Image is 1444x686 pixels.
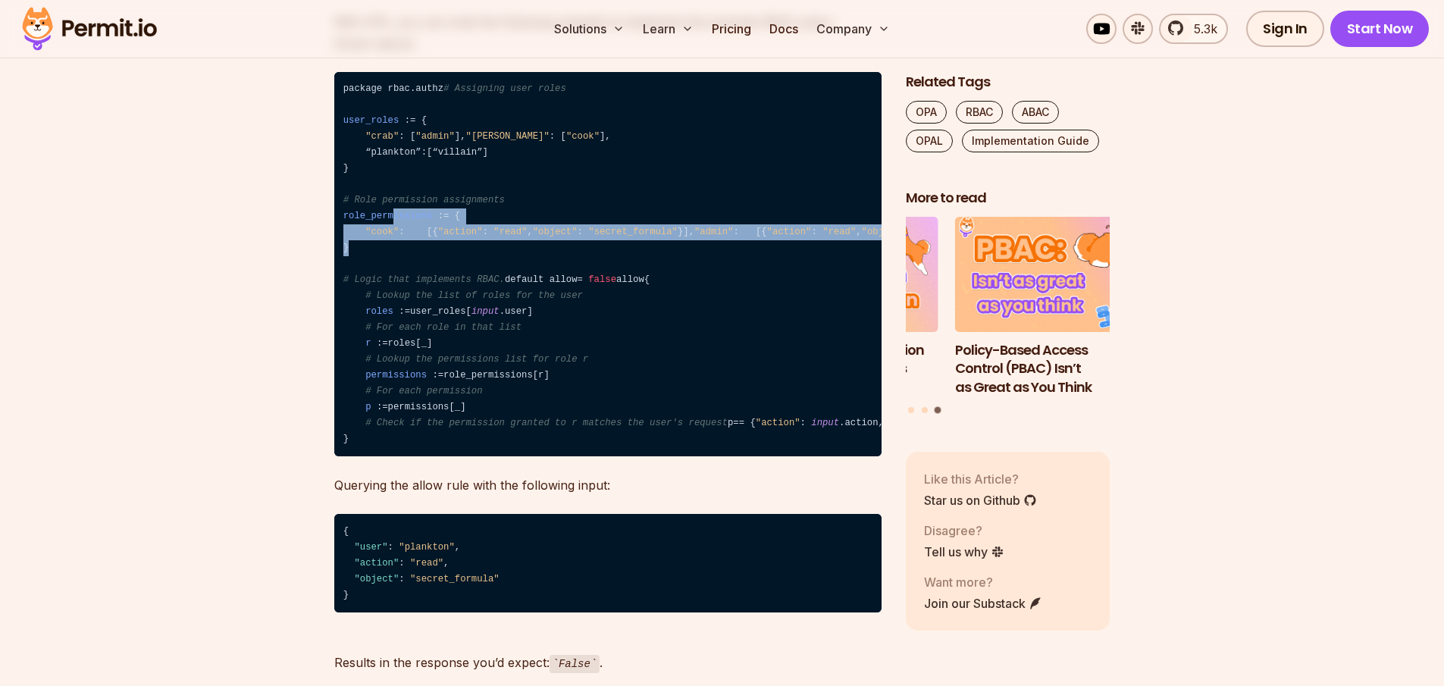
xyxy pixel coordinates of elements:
span: = [410,115,415,126]
span: "action" [438,227,483,237]
span: : [811,227,816,237]
span: : [578,227,583,237]
button: Learn [637,14,700,44]
li: 2 of 3 [734,217,938,397]
span: = [382,338,387,349]
a: 5.3k [1159,14,1228,44]
span: { [432,227,437,237]
span: ] [483,147,488,158]
span: { [421,115,427,126]
span: = [739,418,744,428]
button: Solutions [548,14,631,44]
span: user_roles [343,115,399,126]
span: = [578,274,583,285]
span: # Lookup the permissions list for role r [365,354,588,365]
span: = [382,402,387,412]
span: # For each role in that list [365,322,522,333]
code: False [550,655,600,673]
a: Pricing [706,14,757,44]
span: [ [449,402,454,412]
span: "object" [533,227,578,237]
span: [ [561,131,566,142]
span: ] [543,370,549,381]
span: : [399,558,404,569]
span: roles [365,306,393,317]
span: "action" [767,227,812,237]
span: input [471,306,500,317]
button: Go to slide 2 [922,406,928,412]
span: = [438,370,443,381]
span: : [438,211,443,221]
span: ] [683,227,688,237]
span: "crab" [365,131,399,142]
span: { [761,227,766,237]
span: "cook" [566,131,600,142]
p: Like this Article? [924,469,1037,487]
span: = [443,211,449,221]
a: Start Now [1330,11,1430,47]
a: Star us on Github [924,490,1037,509]
span: : [399,131,404,142]
button: Go to slide 3 [935,406,941,413]
span: [ [427,147,432,158]
span: "object" [862,227,907,237]
span: : [388,542,393,553]
span: [ [466,306,471,317]
a: Docs [763,14,804,44]
div: Posts [906,217,1110,415]
span: p [365,402,371,412]
span: = [405,306,410,317]
span: "admin" [415,131,454,142]
a: OPA [906,101,947,124]
span: ] [600,131,605,142]
span: # Check if the permission granted to r matches the user's request [365,418,728,428]
span: { [343,526,349,537]
span: # For each permission [365,386,482,396]
span: : [399,227,404,237]
code: package rbac.authz , , “plankton” “villain” , , , , , , , default allow allow user_roles .user ro... [334,72,882,457]
span: : [733,227,738,237]
span: input [811,418,839,428]
h3: Implementing Authentication and Authorization in Next.js [734,340,938,378]
span: : [483,227,488,237]
span: ] [455,131,460,142]
span: } [343,590,349,600]
span: , [455,542,460,553]
span: : [421,147,427,158]
img: Implementing Authentication and Authorization in Next.js [734,217,938,332]
h2: Related Tags [906,73,1110,92]
h2: More to read [906,189,1110,208]
span: [ [756,227,761,237]
a: Implementation Guide [962,130,1099,152]
span: } [343,434,349,444]
span: # Logic that implements RBAC. [343,274,505,285]
span: r [365,338,371,349]
span: [ [533,370,538,381]
a: Policy-Based Access Control (PBAC) Isn’t as Great as You ThinkPolicy-Based Access Control (PBAC) ... [955,217,1160,397]
span: # Role permission assignments [343,195,505,205]
p: Querying the allow rule with the following input: [334,475,882,496]
span: "read" [493,227,527,237]
span: "action" [354,558,399,569]
span: "user" [354,542,387,553]
a: OPAL [906,130,953,152]
span: [ [410,131,415,142]
img: Policy-Based Access Control (PBAC) Isn’t as Great as You Think [955,217,1160,332]
span: "cook" [365,227,399,237]
span: ] [460,402,465,412]
span: : [377,338,382,349]
span: : [399,574,404,584]
a: Join our Substack [924,594,1042,612]
span: [ [427,227,432,237]
span: : [377,402,382,412]
span: "action" [756,418,800,428]
a: Tell us why [924,542,1004,560]
span: { [455,211,460,221]
span: false [588,274,616,285]
span: "admin" [694,227,733,237]
span: "[PERSON_NAME]" [466,131,550,142]
span: # Lookup the list of roles for the user [365,290,583,301]
span: : [800,418,806,428]
span: "read" [822,227,856,237]
p: Want more? [924,572,1042,590]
